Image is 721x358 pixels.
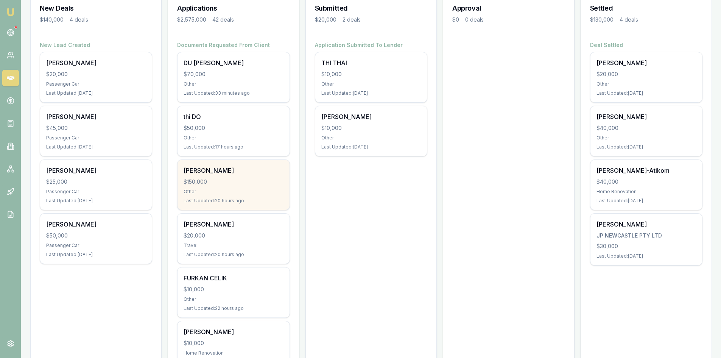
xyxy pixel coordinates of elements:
div: Last Updated: 33 minutes ago [184,90,283,96]
div: DU [PERSON_NAME] [184,58,283,67]
div: Last Updated: [DATE] [46,90,146,96]
div: $10,000 [184,339,283,347]
div: [PERSON_NAME] [596,220,696,229]
div: FURKAN CELIK [184,274,283,283]
div: [PERSON_NAME] [46,220,146,229]
div: thi DO [184,112,283,121]
div: [PERSON_NAME] [596,112,696,121]
div: Last Updated: 20 hours ago [184,198,283,204]
div: $0 [452,16,459,23]
div: Other [184,81,283,87]
div: $150,000 [184,178,283,186]
div: [PERSON_NAME] [46,166,146,175]
div: Passenger Car [46,135,146,141]
div: Other [596,81,696,87]
div: $20,000 [596,70,696,78]
div: $2,575,000 [177,16,206,23]
h4: Documents Requested From Client [177,41,290,49]
div: [PERSON_NAME] [596,58,696,67]
div: 42 deals [212,16,234,23]
h3: New Deals [40,3,152,14]
div: $50,000 [46,232,146,239]
div: 2 deals [343,16,361,23]
div: Other [321,135,421,141]
div: Last Updated: 20 hours ago [184,252,283,258]
div: [PERSON_NAME] [321,112,421,121]
div: $70,000 [184,70,283,78]
div: Last Updated: [DATE] [596,144,696,150]
div: $130,000 [590,16,614,23]
div: [PERSON_NAME] [184,166,283,175]
div: Last Updated: 17 hours ago [184,144,283,150]
div: 4 deals [70,16,88,23]
div: $25,000 [46,178,146,186]
h4: New Lead Created [40,41,152,49]
div: Passenger Car [46,189,146,195]
div: Other [596,135,696,141]
div: Home Renovation [184,350,283,356]
div: $30,000 [596,242,696,250]
div: $20,000 [315,16,336,23]
h3: Settled [590,3,702,14]
h3: Approval [452,3,565,14]
div: Passenger Car [46,81,146,87]
div: 0 deals [465,16,484,23]
div: Last Updated: [DATE] [46,252,146,258]
div: $50,000 [184,124,283,132]
div: [PERSON_NAME] [46,112,146,121]
div: Passenger Car [46,242,146,249]
div: [PERSON_NAME] [46,58,146,67]
div: Home Renovation [596,189,696,195]
div: [PERSON_NAME]-Atikom [596,166,696,175]
div: 4 deals [620,16,638,23]
div: $20,000 [46,70,146,78]
div: $10,000 [321,124,421,132]
div: $45,000 [46,124,146,132]
div: Last Updated: [DATE] [596,253,696,259]
div: $140,000 [40,16,64,23]
h3: Applications [177,3,290,14]
div: $40,000 [596,124,696,132]
div: $10,000 [184,286,283,293]
div: Last Updated: [DATE] [596,90,696,96]
div: Last Updated: 22 hours ago [184,305,283,311]
div: $40,000 [596,178,696,186]
div: Other [184,296,283,302]
div: Other [184,189,283,195]
div: Other [321,81,421,87]
div: [PERSON_NAME] [184,220,283,229]
h4: Deal Settled [590,41,702,49]
div: Last Updated: [DATE] [596,198,696,204]
img: emu-icon-u.png [6,8,15,17]
div: Travel [184,242,283,249]
div: Last Updated: [DATE] [46,144,146,150]
div: Other [184,135,283,141]
div: $20,000 [184,232,283,239]
div: THI THAI [321,58,421,67]
div: JP NEWCASTLE PTY LTD [596,232,696,239]
h3: Submitted [315,3,427,14]
div: [PERSON_NAME] [184,327,283,336]
h4: Application Submitted To Lender [315,41,427,49]
div: $10,000 [321,70,421,78]
div: Last Updated: [DATE] [46,198,146,204]
div: Last Updated: [DATE] [321,90,421,96]
div: Last Updated: [DATE] [321,144,421,150]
